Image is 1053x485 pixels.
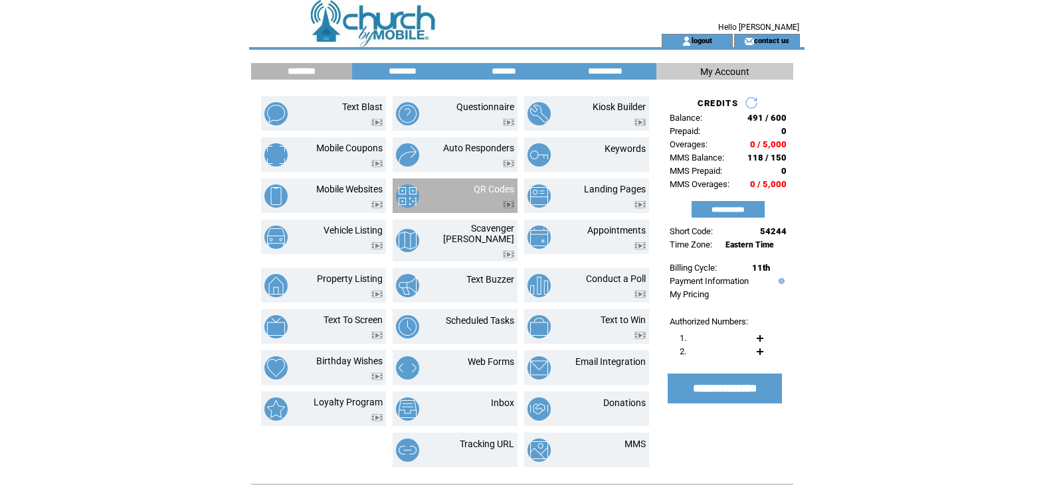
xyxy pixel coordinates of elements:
[264,274,288,297] img: property-listing.png
[750,179,787,189] span: 0 / 5,000
[396,229,419,252] img: scavenger-hunt.png
[754,36,789,44] a: contact us
[371,242,383,249] img: video.png
[603,397,646,408] a: Donations
[747,113,787,123] span: 491 / 600
[670,139,708,149] span: Overages:
[396,274,419,297] img: text-buzzer.png
[503,119,514,126] img: video.png
[396,397,419,421] img: inbox.png
[264,315,288,338] img: text-to-screen.png
[264,184,288,208] img: mobile-websites.png
[527,315,551,338] img: text-to-win.png
[342,102,383,112] a: Text Blast
[634,332,646,339] img: video.png
[680,333,686,343] span: 1.
[698,98,738,108] span: CREDITS
[371,332,383,339] img: video.png
[605,143,646,154] a: Keywords
[700,66,749,77] span: My Account
[670,276,749,286] a: Payment Information
[670,289,709,299] a: My Pricing
[601,314,646,325] a: Text to Win
[316,356,383,366] a: Birthday Wishes
[781,126,787,136] span: 0
[725,240,774,249] span: Eastern Time
[396,439,419,462] img: tracking-url.png
[670,226,713,236] span: Short Code:
[527,226,551,249] img: appointments.png
[744,36,754,46] img: contact_us_icon.gif
[503,251,514,258] img: video.png
[527,102,551,125] img: kiosk-builder.png
[503,201,514,208] img: video.png
[396,356,419,380] img: web-forms.png
[527,356,551,380] img: email-integration.png
[316,184,383,194] a: Mobile Websites
[593,102,646,112] a: Kiosk Builder
[624,439,646,449] a: MMS
[371,291,383,298] img: video.png
[443,223,514,244] a: Scavenger [PERSON_NAME]
[371,201,383,208] img: video.png
[371,160,383,167] img: video.png
[396,143,419,167] img: auto-responders.png
[468,356,514,367] a: Web Forms
[682,36,692,46] img: account_icon.gif
[371,119,383,126] img: video.png
[527,143,551,167] img: keywords.png
[775,278,785,284] img: help.gif
[396,184,419,208] img: qr-codes.png
[446,315,514,326] a: Scheduled Tasks
[587,225,646,236] a: Appointments
[264,226,288,249] img: vehicle-listing.png
[760,226,787,236] span: 54244
[316,143,383,153] a: Mobile Coupons
[396,102,419,125] img: questionnaire.png
[670,316,748,326] span: Authorized Numbers:
[314,397,383,407] a: Loyalty Program
[503,160,514,167] img: video.png
[527,184,551,208] img: landing-pages.png
[317,273,383,284] a: Property Listing
[718,23,799,32] span: Hello [PERSON_NAME]
[460,439,514,449] a: Tracking URL
[634,119,646,126] img: video.png
[527,274,551,297] img: conduct-a-poll.png
[692,36,712,44] a: logout
[371,414,383,421] img: video.png
[491,397,514,408] a: Inbox
[670,113,702,123] span: Balance:
[466,274,514,285] a: Text Buzzer
[396,315,419,338] img: scheduled-tasks.png
[324,314,383,325] a: Text To Screen
[456,102,514,112] a: Questionnaire
[264,102,288,125] img: text-blast.png
[750,139,787,149] span: 0 / 5,000
[584,184,646,194] a: Landing Pages
[527,439,551,462] img: mms.png
[474,184,514,194] a: QR Codes
[670,126,700,136] span: Prepaid:
[324,225,383,236] a: Vehicle Listing
[634,242,646,249] img: video.png
[634,291,646,298] img: video.png
[443,143,514,153] a: Auto Responders
[527,397,551,421] img: donations.png
[781,166,787,176] span: 0
[371,373,383,380] img: video.png
[752,263,770,273] span: 11th
[264,397,288,421] img: loyalty-program.png
[634,201,646,208] img: video.png
[670,179,729,189] span: MMS Overages:
[264,356,288,380] img: birthday-wishes.png
[575,356,646,367] a: Email Integration
[670,153,724,163] span: MMS Balance:
[670,240,712,249] span: Time Zone:
[670,263,717,273] span: Billing Cycle:
[670,166,722,176] span: MMS Prepaid:
[680,346,686,356] span: 2.
[586,273,646,284] a: Conduct a Poll
[264,143,288,167] img: mobile-coupons.png
[747,153,787,163] span: 118 / 150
